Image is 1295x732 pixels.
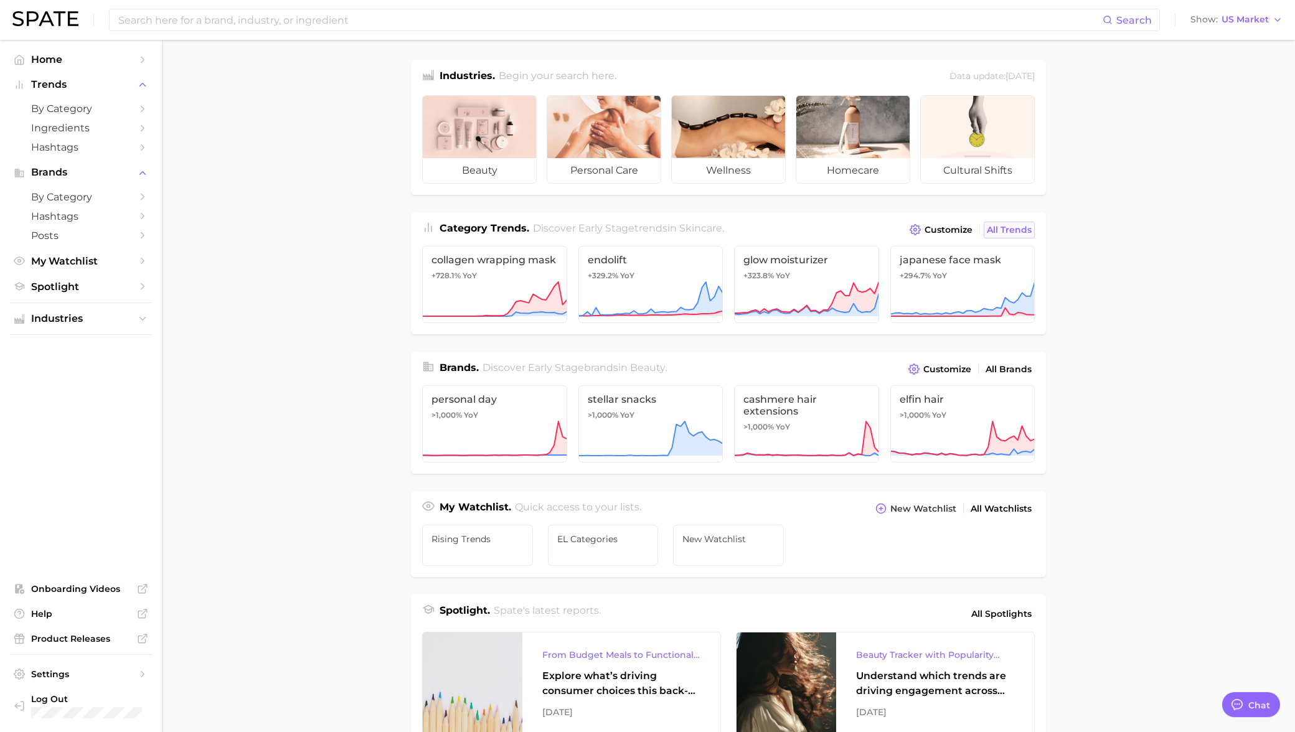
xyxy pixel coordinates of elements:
h2: Begin your search here. [499,68,616,85]
div: [DATE] [856,705,1014,720]
a: New Watchlist [673,525,784,566]
a: personal day>1,000% YoY [422,385,567,462]
span: All Brands [986,364,1032,375]
span: personal care [547,158,661,183]
a: by Category [10,187,152,207]
span: elfin hair [900,393,1026,405]
a: All Brands [982,361,1035,378]
div: Understand which trends are driving engagement across platforms in the skin, hair, makeup, and fr... [856,669,1014,698]
a: Settings [10,665,152,683]
span: New Watchlist [890,504,956,514]
a: by Category [10,99,152,118]
span: >1,000% [431,410,462,420]
span: Brands [31,167,131,178]
img: SPATE [12,11,78,26]
span: YoY [776,422,790,432]
span: Product Releases [31,633,131,644]
span: by Category [31,191,131,203]
span: Spotlight [31,281,131,293]
span: YoY [932,410,946,420]
span: US Market [1222,16,1269,23]
span: skincare [679,222,722,234]
span: YoY [933,271,947,281]
span: Help [31,608,131,619]
a: Product Releases [10,629,152,648]
div: Beauty Tracker with Popularity Index [856,647,1014,662]
a: personal care [547,95,661,184]
span: japanese face mask [900,254,1026,266]
span: endolift [588,254,714,266]
span: YoY [620,410,634,420]
span: Customize [925,225,972,235]
span: homecare [796,158,910,183]
a: Hashtags [10,207,152,226]
span: Customize [923,364,971,375]
span: Hashtags [31,141,131,153]
button: Customize [905,360,974,378]
span: Discover Early Stage brands in . [483,362,667,373]
span: by Category [31,103,131,115]
h1: Industries. [440,68,495,85]
a: Rising Trends [422,525,533,566]
h2: Quick access to your lists. [515,500,641,517]
a: elfin hair>1,000% YoY [890,385,1035,462]
a: cashmere hair extensions>1,000% YoY [734,385,879,462]
a: Ingredients [10,118,152,138]
span: >1,000% [588,410,618,420]
span: Industries [31,313,131,324]
a: All Trends [984,222,1035,238]
span: Show [1190,16,1218,23]
a: homecare [796,95,910,184]
span: collagen wrapping mask [431,254,558,266]
span: Log Out [31,693,142,705]
a: endolift+329.2% YoY [578,246,723,323]
h1: Spotlight. [440,603,490,624]
button: Customize [906,221,976,238]
span: Onboarding Videos [31,583,131,594]
span: +329.2% [588,271,618,280]
span: Ingredients [31,122,131,134]
h2: Spate's latest reports. [494,603,601,624]
span: All Trends [987,225,1032,235]
span: >1,000% [900,410,930,420]
span: Rising Trends [431,534,524,544]
span: YoY [620,271,634,281]
button: Brands [10,163,152,182]
a: stellar snacks>1,000% YoY [578,385,723,462]
span: New Watchlist [682,534,775,544]
span: Trends [31,79,131,90]
a: Home [10,50,152,69]
span: EL Categories [557,534,649,544]
span: Home [31,54,131,65]
span: personal day [431,393,558,405]
a: All Watchlists [968,500,1035,517]
a: My Watchlist [10,251,152,271]
a: japanese face mask+294.7% YoY [890,246,1035,323]
a: EL Categories [548,525,659,566]
button: Industries [10,309,152,328]
span: beauty [423,158,536,183]
button: Trends [10,75,152,94]
span: stellar snacks [588,393,714,405]
a: glow moisturizer+323.8% YoY [734,246,879,323]
span: YoY [776,271,790,281]
span: cashmere hair extensions [743,393,870,417]
a: beauty [422,95,537,184]
span: Brands . [440,362,479,373]
a: wellness [671,95,786,184]
a: Help [10,604,152,623]
a: collagen wrapping mask+728.1% YoY [422,246,567,323]
span: Search [1116,14,1152,26]
span: +728.1% [431,271,461,280]
a: Hashtags [10,138,152,157]
div: Explore what’s driving consumer choices this back-to-school season From budget-friendly meals to ... [542,669,700,698]
div: Data update: [DATE] [949,68,1035,85]
span: My Watchlist [31,255,131,267]
button: New Watchlist [872,500,959,517]
span: +294.7% [900,271,931,280]
span: Settings [31,669,131,680]
span: Hashtags [31,210,131,222]
a: Onboarding Videos [10,579,152,598]
div: [DATE] [542,705,700,720]
h1: My Watchlist. [440,500,511,517]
